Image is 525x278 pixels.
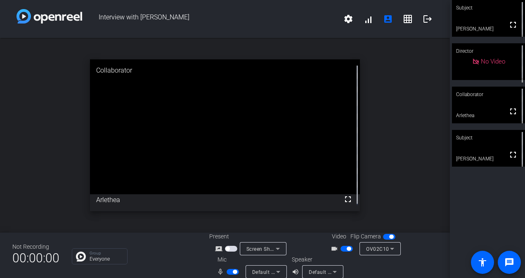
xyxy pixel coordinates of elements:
mat-icon: volume_up [292,267,302,277]
mat-icon: fullscreen [508,20,518,30]
button: signal_cellular_alt [358,9,378,29]
mat-icon: videocam_outline [331,244,341,254]
span: Default - Speakers (SoundWire Speakers) [309,269,407,275]
span: OV02C10 [366,246,389,252]
p: Everyone [90,257,123,262]
div: Present [209,232,292,241]
mat-icon: logout [423,14,433,24]
mat-icon: screen_share_outline [215,244,225,254]
mat-icon: grid_on [403,14,413,24]
span: Video [332,232,346,241]
span: Flip Camera [350,232,381,241]
img: Chat Icon [76,252,86,262]
div: Subject [452,130,525,146]
div: Mic [209,255,292,264]
span: No Video [481,58,505,65]
mat-icon: fullscreen [508,106,518,116]
span: Interview with [PERSON_NAME] [82,9,338,29]
mat-icon: settings [343,14,353,24]
span: Default - Microphone (2- Logitech Webcam C930e) (046d:0843) [252,269,405,275]
mat-icon: account_box [383,14,393,24]
p: Group [90,251,123,255]
div: Not Recording [12,243,59,251]
span: 00:00:00 [12,248,59,268]
span: Screen Sharing [246,245,283,252]
mat-icon: mic_none [217,267,227,277]
mat-icon: message [504,257,514,267]
div: Collaborator [90,59,360,82]
div: Collaborator [452,87,525,102]
mat-icon: accessibility [478,257,487,267]
mat-icon: fullscreen [343,194,353,204]
img: white-gradient.svg [17,9,82,24]
div: Speaker [292,255,341,264]
mat-icon: fullscreen [508,150,518,160]
div: Director [452,43,525,59]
